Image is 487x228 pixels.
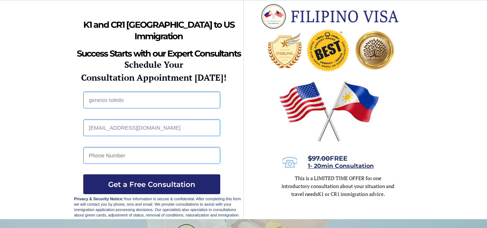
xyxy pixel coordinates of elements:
strong: Consultation Appointment [DATE]! [81,72,226,83]
input: Phone Number [83,147,220,164]
strong: Success Starts with our Expert Consultants [77,48,241,59]
span: Get a Free Consultation [83,180,220,189]
s: $97.00 [308,155,330,162]
span: Your information is secure & confidential. After completing this form we will contact you by phon... [74,197,241,217]
a: 1- 20min Consultation [308,163,374,169]
span: 1- 20min Consultation [308,162,374,169]
span: K1 or CR1 immigration advice. [318,191,385,197]
input: Full Name [83,91,220,108]
strong: K1 and CR1 [GEOGRAPHIC_DATA] to US Immigration [83,19,234,41]
strong: Schedule Your [124,59,183,70]
button: Get a Free Consultation [83,174,220,194]
input: Email [83,119,220,136]
strong: Privacy & Security Notice: [74,197,124,201]
span: FREE [308,155,347,162]
span: This is a LIMITED TIME OFFER for one introductory consultation about your situation and travel needs [282,175,394,197]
